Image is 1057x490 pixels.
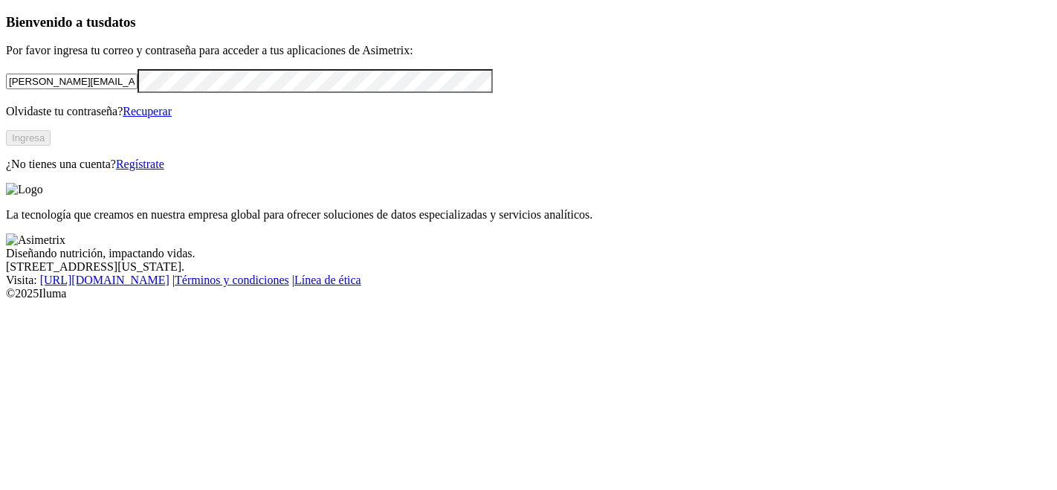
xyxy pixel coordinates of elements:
[6,260,1051,274] div: [STREET_ADDRESS][US_STATE].
[6,158,1051,171] p: ¿No tienes una cuenta?
[6,247,1051,260] div: Diseñando nutrición, impactando vidas.
[6,274,1051,287] div: Visita : | |
[123,105,172,117] a: Recuperar
[6,183,43,196] img: Logo
[294,274,361,286] a: Línea de ética
[6,44,1051,57] p: Por favor ingresa tu correo y contraseña para acceder a tus aplicaciones de Asimetrix:
[175,274,289,286] a: Términos y condiciones
[6,287,1051,300] div: © 2025 Iluma
[6,233,65,247] img: Asimetrix
[116,158,164,170] a: Regístrate
[40,274,169,286] a: [URL][DOMAIN_NAME]
[6,208,1051,222] p: La tecnología que creamos en nuestra empresa global para ofrecer soluciones de datos especializad...
[6,74,138,89] input: Tu correo
[104,14,136,30] span: datos
[6,14,1051,30] h3: Bienvenido a tus
[6,130,51,146] button: Ingresa
[6,105,1051,118] p: Olvidaste tu contraseña?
